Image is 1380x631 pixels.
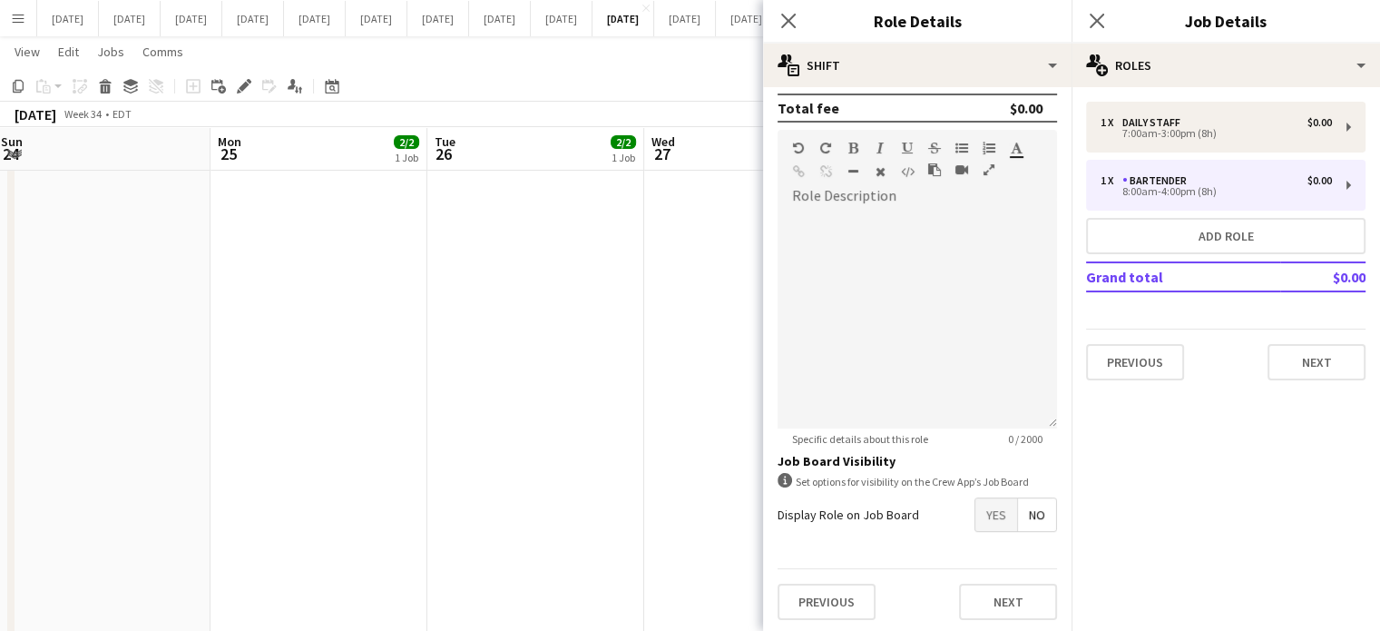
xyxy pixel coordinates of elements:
span: 0 / 2000 [993,432,1057,446]
div: 1 x [1101,116,1122,129]
div: $0.00 [1307,174,1332,187]
button: Ordered List [983,141,995,155]
div: 1 Job [612,151,635,164]
button: [DATE] [592,1,654,36]
h3: Job Details [1072,9,1380,33]
div: Set options for visibility on the Crew App’s Job Board [778,473,1057,490]
span: Jobs [97,44,124,60]
td: $0.00 [1280,262,1365,291]
span: Wed [651,133,675,150]
div: 1 x [1101,174,1122,187]
button: [DATE] [346,1,407,36]
td: Grand total [1086,262,1280,291]
a: Comms [135,40,191,64]
span: 26 [432,143,455,164]
button: Insert video [955,163,968,177]
button: [DATE] [37,1,99,36]
button: [DATE] [161,1,222,36]
button: HTML Code [901,164,914,179]
button: Redo [819,141,832,155]
button: Next [1267,344,1365,380]
div: 8:00am-4:00pm (8h) [1101,187,1332,196]
button: [DATE] [531,1,592,36]
label: Display Role on Job Board [778,507,919,523]
button: Fullscreen [983,163,995,177]
button: Next [959,584,1057,620]
button: Underline [901,141,914,155]
div: $0.00 [1307,116,1332,129]
a: View [7,40,47,64]
span: 2/2 [611,135,636,149]
button: Clear Formatting [874,164,886,179]
span: Week 34 [60,107,105,121]
button: Add role [1086,218,1365,254]
div: 1 Job [395,151,418,164]
div: Daily Staff [1122,116,1188,129]
span: Tue [435,133,455,150]
a: Jobs [90,40,132,64]
span: No [1018,498,1056,531]
button: [DATE] [716,1,778,36]
div: Shift [763,44,1072,87]
div: $0.00 [1010,99,1042,117]
button: Unordered List [955,141,968,155]
span: Edit [58,44,79,60]
button: Horizontal Line [847,164,859,179]
span: 25 [215,143,241,164]
button: Text Color [1010,141,1023,155]
button: [DATE] [284,1,346,36]
button: [DATE] [407,1,469,36]
button: Previous [1086,344,1184,380]
button: [DATE] [222,1,284,36]
span: Comms [142,44,183,60]
button: Undo [792,141,805,155]
div: Roles [1072,44,1380,87]
span: Yes [975,498,1017,531]
span: Sun [1,133,23,150]
span: View [15,44,40,60]
button: Paste as plain text [928,163,941,177]
a: Edit [51,40,86,64]
div: 7:00am-3:00pm (8h) [1101,129,1332,138]
span: Mon [218,133,241,150]
span: 27 [649,143,675,164]
button: Italic [874,141,886,155]
div: Bartender [1122,174,1194,187]
button: [DATE] [469,1,531,36]
button: [DATE] [654,1,716,36]
div: [DATE] [15,105,56,123]
h3: Role Details [763,9,1072,33]
button: Previous [778,584,876,620]
button: [DATE] [99,1,161,36]
button: Strikethrough [928,141,941,155]
div: Total fee [778,99,839,117]
button: Bold [847,141,859,155]
div: EDT [113,107,132,121]
span: Specific details about this role [778,432,943,446]
h3: Job Board Visibility [778,453,1057,469]
span: 2/2 [394,135,419,149]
